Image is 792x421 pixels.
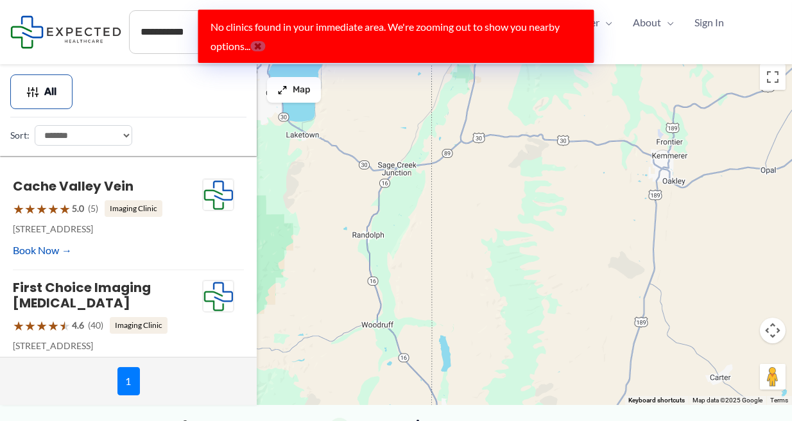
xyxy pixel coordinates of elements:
img: Expected Healthcare Logo - side, dark font, small [10,15,121,48]
img: Expected Healthcare Logo [203,280,234,313]
span: Map data ©2025 Google [693,397,762,404]
span: ★ [13,197,24,221]
span: ★ [24,314,36,338]
span: 4.6 [72,317,84,334]
span: ★ [36,314,47,338]
button: Map camera controls [760,318,786,343]
span: ★ [13,314,24,338]
span: ★ [36,197,47,221]
a: Sign In [684,13,734,32]
img: Expected Healthcare Logo [203,179,234,211]
span: ★ [47,197,59,221]
span: (40) [88,317,103,334]
button: Drag Pegman onto the map to open Street View [760,364,786,390]
a: Terms [770,397,788,404]
a: First Choice Imaging [MEDICAL_DATA] [13,279,151,312]
p: [STREET_ADDRESS] [13,221,202,237]
span: ★ [59,314,71,338]
span: Imaging Clinic [110,317,168,334]
span: Imaging Clinic [105,200,162,217]
span: 5.0 [72,200,84,217]
span: 1 [117,367,140,395]
a: Cache Valley Vein [13,177,133,195]
span: About [633,13,661,32]
button: All [10,74,73,109]
button: Keyboard shortcuts [628,396,685,405]
span: All [44,87,56,96]
span: Menu Toggle [661,13,674,32]
button: Map [267,77,321,103]
span: ★ [59,197,71,221]
div: No clinics found in your immediate area. We're zooming out to show you nearby options... [198,10,594,63]
img: Maximize [277,85,288,95]
a: Book Now [13,241,72,260]
span: Menu Toggle [599,13,612,32]
button: Toggle fullscreen view [760,64,786,90]
img: Filter [26,85,39,98]
span: Sign In [694,13,724,32]
a: AboutMenu Toggle [623,13,684,32]
button: Close [251,41,266,51]
label: Sort: [10,127,30,144]
span: (5) [88,200,98,217]
span: Map [293,85,311,96]
span: ★ [47,314,59,338]
span: ★ [24,197,36,221]
p: [STREET_ADDRESS] [13,338,202,354]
